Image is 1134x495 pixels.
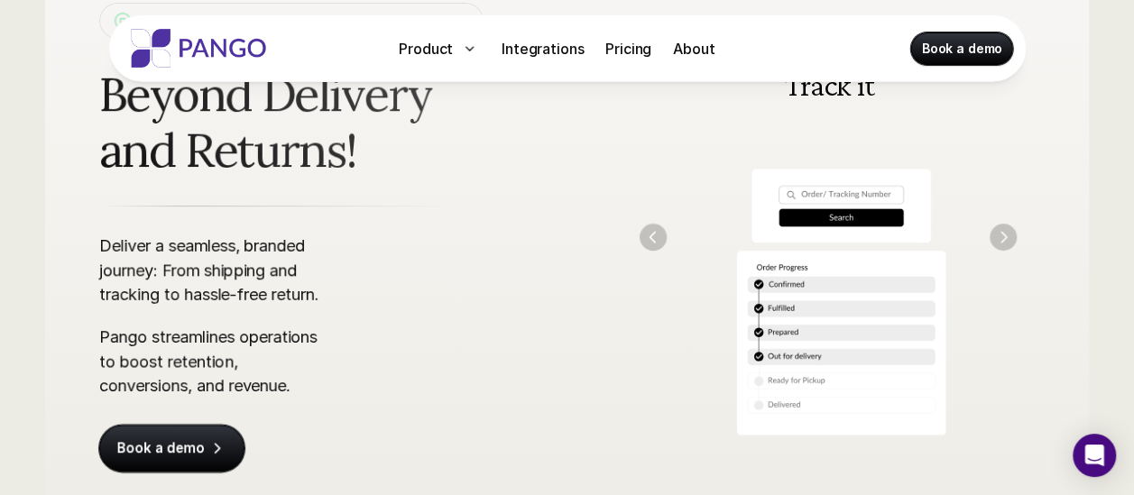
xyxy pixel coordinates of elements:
img: Back Arrow [640,224,667,251]
span: Beyond Delivery and Returns! [99,66,553,179]
p: Integrations [502,38,584,60]
img: A branded tracking portal for e-commerce companies, search order ID to track the entire product j... [622,28,1036,445]
h3: Track it [659,69,1000,101]
p: Product [399,38,453,60]
img: Next Arrow [990,224,1017,251]
p: About [673,38,715,60]
p: Pango streamlines operations to boost retention, conversions, and revenue. [99,325,372,398]
button: Next [990,224,1017,251]
a: Pricing [598,34,659,63]
p: Book a demo [922,40,1002,58]
p: Pricing [605,38,651,60]
a: About [666,34,722,63]
div: Open Intercom Messenger [1073,434,1116,477]
button: Previous [640,224,667,251]
a: Book a demo [99,425,244,472]
p: Deliver a seamless, branded journey: From shipping and tracking to hassle-free return. [99,234,372,307]
a: Integrations [494,34,591,63]
a: Book a demo [911,32,1013,65]
p: Book a demo [117,439,205,457]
